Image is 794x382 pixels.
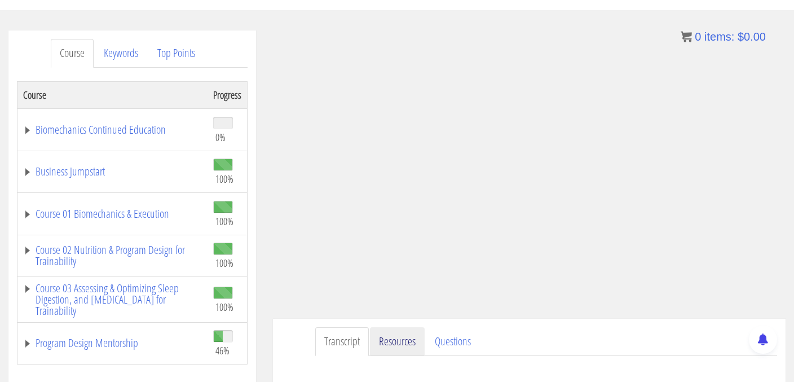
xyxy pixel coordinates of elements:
[215,301,233,313] span: 100%
[23,283,202,317] a: Course 03 Assessing & Optimizing Sleep Digestion, and [MEDICAL_DATA] for Trainability
[215,215,233,227] span: 100%
[95,39,147,68] a: Keywords
[704,30,734,43] span: items:
[208,81,248,108] th: Progress
[215,344,230,357] span: 46%
[51,39,94,68] a: Course
[215,173,233,185] span: 100%
[370,327,425,356] a: Resources
[148,39,204,68] a: Top Points
[738,30,744,43] span: $
[23,244,202,267] a: Course 02 Nutrition & Program Design for Trainability
[23,337,202,349] a: Program Design Mentorship
[23,166,202,177] a: Business Jumpstart
[738,30,766,43] bdi: 0.00
[215,257,233,269] span: 100%
[695,30,701,43] span: 0
[215,131,226,143] span: 0%
[23,124,202,135] a: Biomechanics Continued Education
[315,327,369,356] a: Transcript
[681,30,766,43] a: 0 items: $0.00
[426,327,480,356] a: Questions
[23,208,202,219] a: Course 01 Biomechanics & Execution
[17,81,208,108] th: Course
[681,31,692,42] img: icon11.png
